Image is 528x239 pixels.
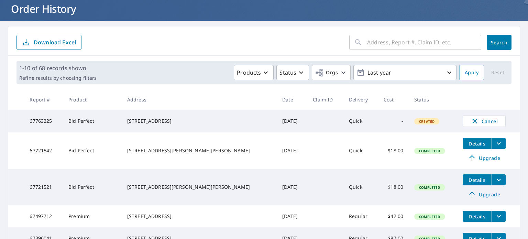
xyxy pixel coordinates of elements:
[277,132,307,169] td: [DATE]
[459,65,484,80] button: Apply
[343,132,378,169] td: Quick
[463,211,492,222] button: detailsBtn-67497712
[492,39,506,46] span: Search
[467,177,487,183] span: Details
[24,205,63,227] td: 67497712
[378,132,409,169] td: $18.00
[343,169,378,205] td: Quick
[127,213,271,220] div: [STREET_ADDRESS]
[467,190,502,198] span: Upgrade
[63,169,122,205] td: Bid Perfect
[367,33,481,52] input: Address, Report #, Claim ID, etc.
[19,64,97,72] p: 1-10 of 68 records shown
[16,35,81,50] button: Download Excel
[409,89,457,110] th: Status
[487,35,511,50] button: Search
[34,39,76,46] p: Download Excel
[277,205,307,227] td: [DATE]
[365,67,445,79] p: Last year
[378,110,409,132] td: -
[24,132,63,169] td: 67721542
[343,205,378,227] td: Regular
[492,211,506,222] button: filesDropdownBtn-67497712
[277,89,307,110] th: Date
[277,110,307,132] td: [DATE]
[127,184,271,191] div: [STREET_ADDRESS][PERSON_NAME][PERSON_NAME]
[465,68,478,77] span: Apply
[63,89,122,110] th: Product
[24,89,63,110] th: Report #
[353,65,456,80] button: Last year
[8,2,520,16] h1: Order History
[122,89,277,110] th: Address
[378,205,409,227] td: $42.00
[463,115,506,127] button: Cancel
[24,110,63,132] td: 67763225
[467,154,502,162] span: Upgrade
[463,189,506,200] a: Upgrade
[378,169,409,205] td: $18.00
[415,149,444,153] span: Completed
[378,89,409,110] th: Cost
[463,174,492,185] button: detailsBtn-67721521
[127,147,271,154] div: [STREET_ADDRESS][PERSON_NAME][PERSON_NAME]
[315,68,338,77] span: Orgs
[492,138,506,149] button: filesDropdownBtn-67721542
[277,169,307,205] td: [DATE]
[467,140,487,147] span: Details
[492,174,506,185] button: filesDropdownBtn-67721521
[63,205,122,227] td: Premium
[307,89,343,110] th: Claim ID
[343,89,378,110] th: Delivery
[234,65,274,80] button: Products
[312,65,351,80] button: Orgs
[19,75,97,81] p: Refine results by choosing filters
[276,65,309,80] button: Status
[24,169,63,205] td: 67721521
[127,118,271,124] div: [STREET_ADDRESS]
[467,213,487,220] span: Details
[463,152,506,163] a: Upgrade
[63,132,122,169] td: Bid Perfect
[415,185,444,190] span: Completed
[470,117,498,125] span: Cancel
[415,119,439,124] span: Created
[343,110,378,132] td: Quick
[463,138,492,149] button: detailsBtn-67721542
[279,68,296,77] p: Status
[415,214,444,219] span: Completed
[237,68,261,77] p: Products
[63,110,122,132] td: Bid Perfect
